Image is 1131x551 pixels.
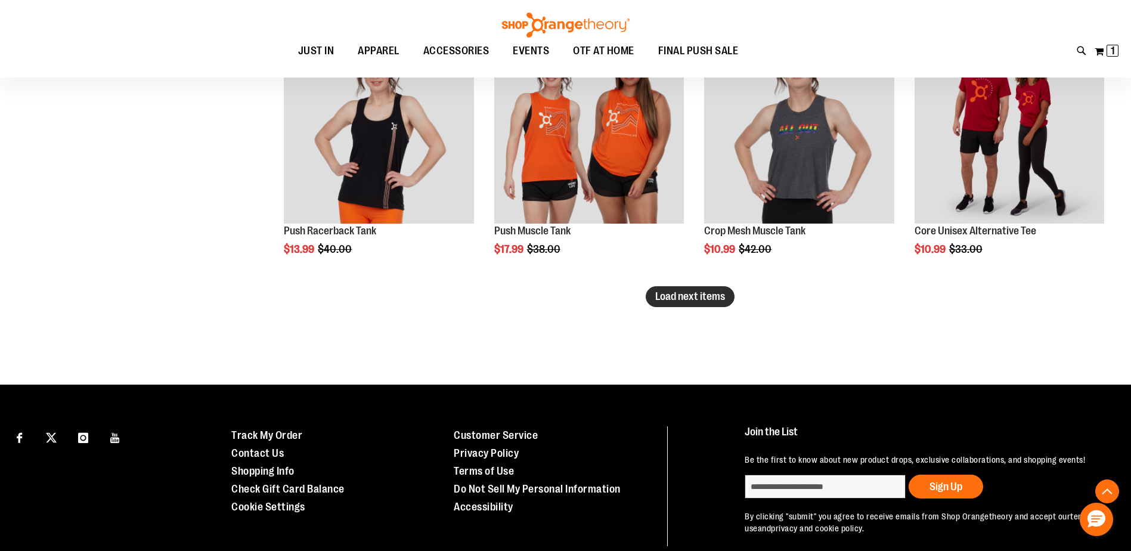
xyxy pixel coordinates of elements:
span: $33.00 [949,243,984,255]
button: Sign Up [909,475,983,499]
a: JUST IN [286,38,346,65]
span: ACCESSORIES [423,38,489,64]
button: Back To Top [1095,479,1119,503]
a: Visit our Facebook page [9,426,30,447]
span: $42.00 [739,243,773,255]
span: 1 [1111,45,1115,57]
div: product [698,28,900,286]
a: Product image for Crop Mesh Muscle TankSALE [704,34,894,225]
a: Cookie Settings [231,501,305,513]
a: Track My Order [231,429,302,441]
p: By clicking "submit" you agree to receive emails from Shop Orangetheory and accept our and [745,510,1104,534]
div: product [909,28,1110,286]
img: Product image for Push Muscle Tank [494,34,684,224]
a: Terms of Use [454,465,514,477]
a: Crop Mesh Muscle Tank [704,225,805,237]
a: Visit our Instagram page [73,426,94,447]
span: $38.00 [527,243,562,255]
p: Be the first to know about new product drops, exclusive collaborations, and shopping events! [745,454,1104,466]
a: Check Gift Card Balance [231,483,345,495]
a: Product image for Core Unisex Alternative TeeSALE [915,34,1104,225]
button: Load next items [646,286,735,307]
a: FINAL PUSH SALE [646,38,751,65]
input: enter email [745,475,906,499]
img: Twitter [46,432,57,443]
a: Core Unisex Alternative Tee [915,225,1036,237]
span: FINAL PUSH SALE [658,38,739,64]
a: Accessibility [454,501,513,513]
span: EVENTS [513,38,549,64]
span: $17.99 [494,243,525,255]
a: Product image for Push Racerback TankSALE [284,34,473,225]
span: $40.00 [318,243,354,255]
a: Push Racerback Tank [284,225,376,237]
span: APPAREL [358,38,399,64]
a: Shopping Info [231,465,295,477]
img: Product image for Core Unisex Alternative Tee [915,34,1104,224]
div: product [278,28,479,286]
a: Push Muscle Tank [494,225,571,237]
h4: Join the List [745,426,1104,448]
img: Product image for Crop Mesh Muscle Tank [704,34,894,224]
a: Privacy Policy [454,447,519,459]
span: $10.99 [915,243,947,255]
span: JUST IN [298,38,334,64]
a: Visit our Youtube page [105,426,126,447]
img: Product image for Push Racerback Tank [284,34,473,224]
button: Hello, have a question? Let’s chat. [1080,503,1113,536]
span: Sign Up [929,481,962,493]
div: product [488,28,690,286]
a: Do Not Sell My Personal Information [454,483,621,495]
img: Shop Orangetheory [500,13,631,38]
a: Customer Service [454,429,538,441]
a: APPAREL [346,38,411,64]
a: Visit our X page [41,426,62,447]
span: $10.99 [704,243,737,255]
span: OTF AT HOME [573,38,634,64]
a: OTF AT HOME [561,38,646,65]
a: EVENTS [501,38,561,65]
a: Contact Us [231,447,284,459]
a: ACCESSORIES [411,38,501,65]
a: Product image for Push Muscle TankSALE [494,34,684,225]
a: privacy and cookie policy. [771,524,864,533]
span: $13.99 [284,243,316,255]
span: Load next items [655,290,725,302]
